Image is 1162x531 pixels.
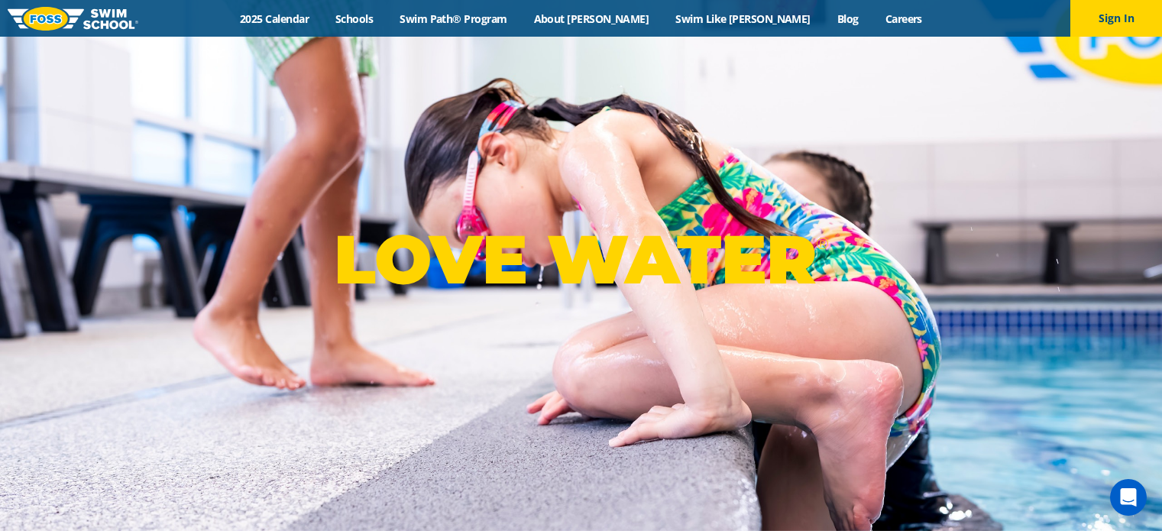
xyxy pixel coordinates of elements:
a: 2025 Calendar [227,11,322,26]
a: Swim Like [PERSON_NAME] [662,11,824,26]
a: Swim Path® Program [387,11,520,26]
a: Careers [872,11,935,26]
p: LOVE WATER [334,219,828,300]
img: FOSS Swim School Logo [8,7,138,31]
a: About [PERSON_NAME] [520,11,662,26]
a: Schools [322,11,387,26]
a: Blog [824,11,872,26]
div: Open Intercom Messenger [1110,479,1147,516]
sup: ® [816,234,828,253]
